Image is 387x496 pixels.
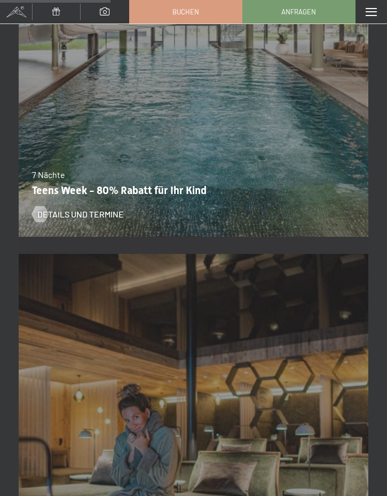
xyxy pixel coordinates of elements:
span: 7 Nächte [32,169,65,180]
a: Details und Termine [32,208,124,220]
p: Teens Week - 80% Rabatt für Ihr Kind [32,184,350,197]
a: Buchen [130,1,242,23]
span: Details und Termine [37,208,124,220]
a: Anfragen [243,1,355,23]
span: Buchen [172,7,199,17]
span: Anfragen [281,7,316,17]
